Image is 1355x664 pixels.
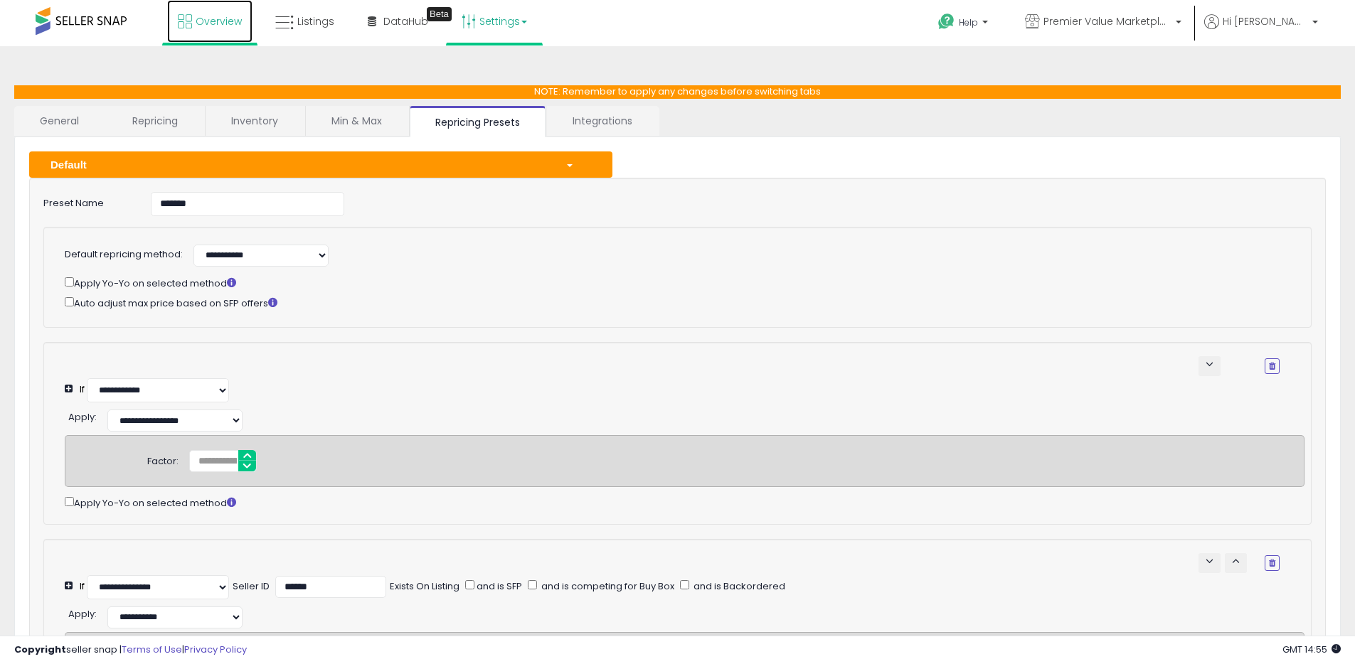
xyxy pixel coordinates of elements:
[23,284,222,368] div: Specific to your case, your listed price just needs to align with your min and max, and this will...
[927,2,1002,46] a: Help
[68,607,95,621] span: Apply
[69,18,177,32] p: The team can also help
[1269,362,1275,370] i: Remove Condition
[9,6,36,33] button: go back
[14,643,66,656] strong: Copyright
[23,235,222,277] div: No problem! And yes, we will make attempts to reactivate it. Details on how we do that are .
[22,466,33,477] button: Emoji picker
[1199,356,1221,376] button: keyboard_arrow_down
[23,68,222,95] div: Let me know if you have other questions.
[11,227,233,376] div: No problem! And yes, we will make attempts to reactivate it. Details on how we do that arehere.Sp...
[539,579,674,593] span: and is competing for Buy Box
[41,8,63,31] img: Profile image for Support
[11,378,273,483] div: Adam says…
[547,106,658,136] a: Integrations
[306,106,408,136] a: Min & Max
[14,85,1341,99] p: NOTE: Remember to apply any changes before switching tabs
[65,274,1280,291] div: Apply Yo-Yo on selected method
[51,115,273,216] div: Hi [PERSON_NAME], thanks for clarifying! Just to confirm—whenever a listing is deactivated due to...
[65,494,1304,510] div: Apply Yo-Yo on selected method
[1225,553,1247,573] button: keyboard_arrow_up
[1229,555,1243,568] span: keyboard_arrow_up
[107,106,203,136] a: Repricing
[11,378,233,472] div: Should you need further clarification on this, [PERSON_NAME], do feel free to let us know.Here's ...
[11,227,273,377] div: Adam says…
[206,106,304,136] a: Inventory
[196,14,242,28] span: Overview
[233,580,270,594] div: Seller ID
[29,151,612,178] button: Default
[45,466,56,477] button: Gif picker
[23,387,222,429] div: Should you need further clarification on this, [PERSON_NAME], do feel free to let us know.
[390,580,459,594] div: Exists On Listing
[297,14,334,28] span: Listings
[250,6,275,31] div: Close
[14,106,105,136] a: General
[223,6,250,33] button: Home
[1203,358,1216,371] span: keyboard_arrow_down
[11,115,273,227] div: Justin says…
[184,643,247,656] a: Privacy Policy
[1269,559,1275,567] i: Remove Condition
[427,7,452,21] div: Tooltip anchor
[68,603,97,621] div: :
[68,410,95,424] span: Apply
[383,14,428,28] span: DataHub
[122,643,182,656] a: Terms of Use
[1043,14,1171,28] span: Premier Value Marketplace LLC
[474,579,522,593] span: and is SFP
[90,466,102,477] button: Start recording
[12,436,272,460] textarea: Message…
[68,406,97,424] div: :
[119,264,142,275] a: here
[1282,643,1341,656] span: 2025-09-12 14:55 GMT
[147,450,179,468] div: Factor:
[65,294,1280,311] div: Auto adjust max price based on SFP offers
[65,248,183,262] label: Default repricing method:
[244,460,267,483] button: Send a message…
[959,16,978,28] span: Help
[63,124,262,208] div: Hi [PERSON_NAME], thanks for clarifying! Just to confirm—whenever a listing is deactivated due to...
[937,13,955,31] i: Get Help
[33,192,140,210] label: Preset Name
[40,157,555,172] div: Default
[1204,14,1318,46] a: Hi [PERSON_NAME]
[1203,555,1216,568] span: keyboard_arrow_down
[1223,14,1308,28] span: Hi [PERSON_NAME]
[14,643,247,657] div: seller snap | |
[69,7,114,18] h1: Support
[410,106,546,137] a: Repricing Presets
[691,579,785,593] span: and is Backordered
[1199,553,1221,573] button: keyboard_arrow_down
[68,466,79,477] button: Upload attachment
